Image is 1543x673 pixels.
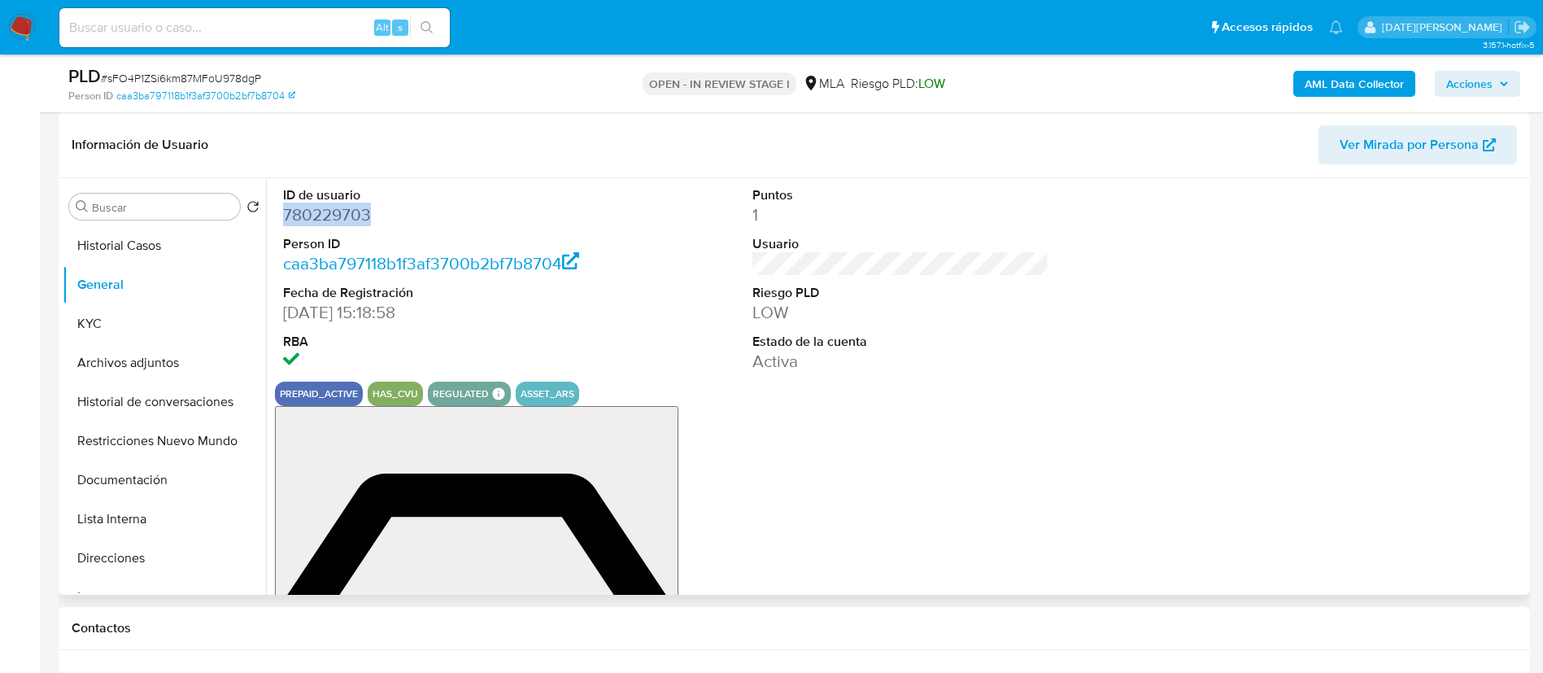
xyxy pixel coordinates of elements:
[433,391,489,397] button: regulated
[1293,71,1415,97] button: AML Data Collector
[280,391,358,397] button: prepaid_active
[63,343,266,382] button: Archivos adjuntos
[283,235,580,253] dt: Person ID
[643,72,796,95] p: OPEN - IN REVIEW STAGE I
[116,89,295,103] a: caa3ba797118b1f3af3700b2bf7b8704
[68,89,113,103] b: Person ID
[373,391,418,397] button: has_cvu
[63,265,266,304] button: General
[72,620,1517,636] h1: Contactos
[63,422,266,461] button: Restricciones Nuevo Mundo
[283,333,580,351] dt: RBA
[752,284,1049,302] dt: Riesgo PLD
[1305,71,1404,97] b: AML Data Collector
[1483,38,1535,51] span: 3.157.1-hotfix-5
[752,333,1049,351] dt: Estado de la cuenta
[246,200,259,218] button: Volver al orden por defecto
[1222,19,1313,36] span: Accesos rápidos
[101,70,261,86] span: # sFO4P1ZSi6km87MFoU978dgP
[752,301,1049,324] dd: LOW
[63,226,266,265] button: Historial Casos
[283,284,580,302] dt: Fecha de Registración
[752,203,1049,226] dd: 1
[851,75,945,93] span: Riesgo PLD:
[283,203,580,226] dd: 780229703
[752,235,1049,253] dt: Usuario
[398,20,403,35] span: s
[63,539,266,578] button: Direcciones
[1340,125,1479,164] span: Ver Mirada por Persona
[803,75,844,93] div: MLA
[1435,71,1520,97] button: Acciones
[410,16,443,39] button: search-icon
[283,251,579,275] a: caa3ba797118b1f3af3700b2bf7b8704
[63,304,266,343] button: KYC
[59,17,450,38] input: Buscar usuario o caso...
[752,350,1049,373] dd: Activa
[376,20,389,35] span: Alt
[68,63,101,89] b: PLD
[1446,71,1493,97] span: Acciones
[1382,20,1508,35] p: lucia.neglia@mercadolibre.com
[752,186,1049,204] dt: Puntos
[63,461,266,500] button: Documentación
[918,74,945,93] span: LOW
[1514,19,1531,36] a: Salir
[92,200,233,215] input: Buscar
[63,500,266,539] button: Lista Interna
[521,391,574,397] button: asset_ars
[72,137,208,153] h1: Información de Usuario
[283,186,580,204] dt: ID de usuario
[63,382,266,422] button: Historial de conversaciones
[283,301,580,324] dd: [DATE] 15:18:58
[76,200,89,213] button: Buscar
[1319,125,1517,164] button: Ver Mirada por Persona
[63,578,266,617] button: Items
[1329,20,1343,34] a: Notificaciones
